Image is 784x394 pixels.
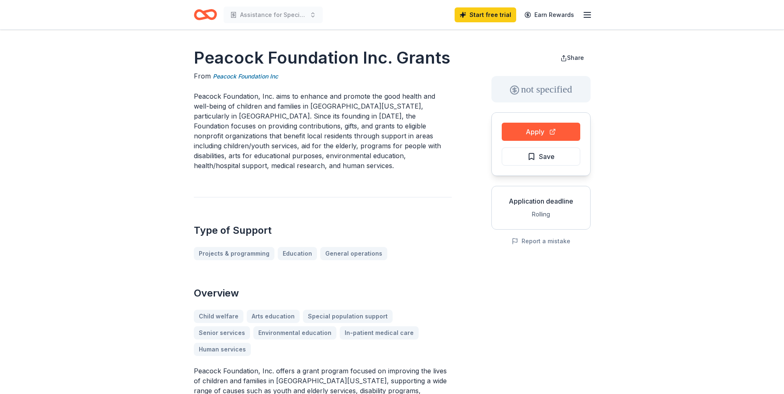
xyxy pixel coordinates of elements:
div: From [194,71,452,81]
a: Education [278,247,317,260]
button: Apply [502,123,580,141]
a: Projects & programming [194,247,274,260]
h2: Overview [194,287,452,300]
h2: Type of Support [194,224,452,237]
div: not specified [491,76,591,102]
div: Rolling [498,209,584,219]
div: Application deadline [498,196,584,206]
span: Save [539,151,555,162]
button: Report a mistake [512,236,570,246]
button: Share [554,50,591,66]
a: Start free trial [455,7,516,22]
a: Earn Rewards [519,7,579,22]
a: Home [194,5,217,24]
button: Save [502,147,580,166]
button: Assistance for Special Needs [224,7,323,23]
span: Assistance for Special Needs [240,10,306,20]
h1: Peacock Foundation Inc. Grants [194,46,452,69]
p: Peacock Foundation, Inc. aims to enhance and promote the good health and well-being of children a... [194,91,452,171]
a: General operations [320,247,387,260]
span: Share [567,54,584,61]
a: Peacock Foundation Inc [213,71,278,81]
